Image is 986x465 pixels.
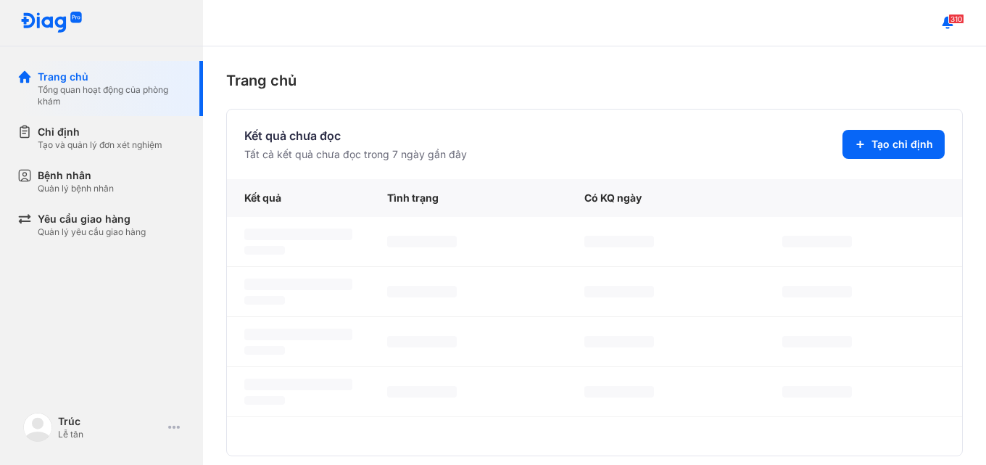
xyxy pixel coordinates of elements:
[38,212,146,226] div: Yêu cầu giao hàng
[871,137,933,152] span: Tạo chỉ định
[584,236,654,247] span: ‌
[842,130,945,159] button: Tạo chỉ định
[387,336,457,347] span: ‌
[244,246,285,255] span: ‌
[227,179,370,217] div: Kết quả
[782,336,852,347] span: ‌
[584,286,654,297] span: ‌
[387,386,457,398] span: ‌
[38,168,114,183] div: Bệnh nhân
[38,84,186,107] div: Tổng quan hoạt động của phòng khám
[370,179,567,217] div: Tình trạng
[584,336,654,347] span: ‌
[782,386,852,398] span: ‌
[244,127,467,144] div: Kết quả chưa đọc
[20,12,83,34] img: logo
[244,396,285,405] span: ‌
[948,14,964,24] span: 310
[567,179,764,217] div: Có KQ ngày
[38,125,162,139] div: Chỉ định
[782,236,852,247] span: ‌
[782,286,852,297] span: ‌
[38,226,146,238] div: Quản lý yêu cầu giao hàng
[244,329,352,340] span: ‌
[584,386,654,398] span: ‌
[23,413,52,442] img: logo
[38,183,114,194] div: Quản lý bệnh nhân
[244,147,467,162] div: Tất cả kết quả chưa đọc trong 7 ngày gần đây
[387,236,457,247] span: ‌
[244,346,285,355] span: ‌
[38,139,162,151] div: Tạo và quản lý đơn xét nghiệm
[244,229,352,240] span: ‌
[244,379,352,390] span: ‌
[58,414,162,429] div: Trúc
[58,429,162,440] div: Lễ tân
[244,296,285,305] span: ‌
[226,70,963,91] div: Trang chủ
[38,70,186,84] div: Trang chủ
[387,286,457,297] span: ‌
[244,279,352,290] span: ‌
